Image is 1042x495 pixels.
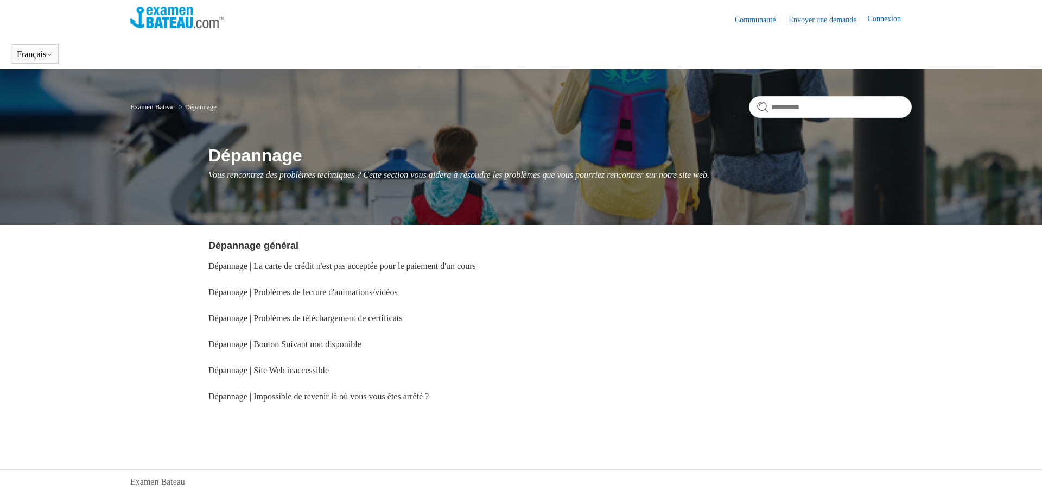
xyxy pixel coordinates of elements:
[789,14,867,26] a: Envoyer une demande
[1006,459,1034,487] div: Live chat
[208,168,912,181] p: Vous rencontrez des problèmes techniques ? Cette section vous aidera à résoudre les problèmes que...
[208,340,361,349] a: Dépannage | Bouton Suivant non disponible
[130,103,176,111] li: Examen Bateau
[735,14,786,26] a: Communauté
[868,13,912,26] a: Connexion
[208,240,298,251] a: Dépannage général
[208,261,476,271] a: Dépannage | La carte de crédit n'est pas acceptée pour le paiement d'un cours
[749,96,912,118] input: Rechercher
[17,49,53,59] button: Français
[208,287,398,297] a: Dépannage | Problèmes de lecture d'animations/vidéos
[176,103,217,111] li: Dépannage
[208,366,329,375] a: Dépannage | Site Web inaccessible
[130,103,175,111] a: Examen Bateau
[208,314,402,323] a: Dépannage | Problèmes de téléchargement de certificats
[130,7,224,28] img: Page d’accueil du Centre d’aide Examen Bateau
[208,142,912,168] h1: Dépannage
[208,392,429,401] a: Dépannage | Impossible de revenir là où vous vous êtes arrêté ?
[130,475,185,488] a: Examen Bateau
